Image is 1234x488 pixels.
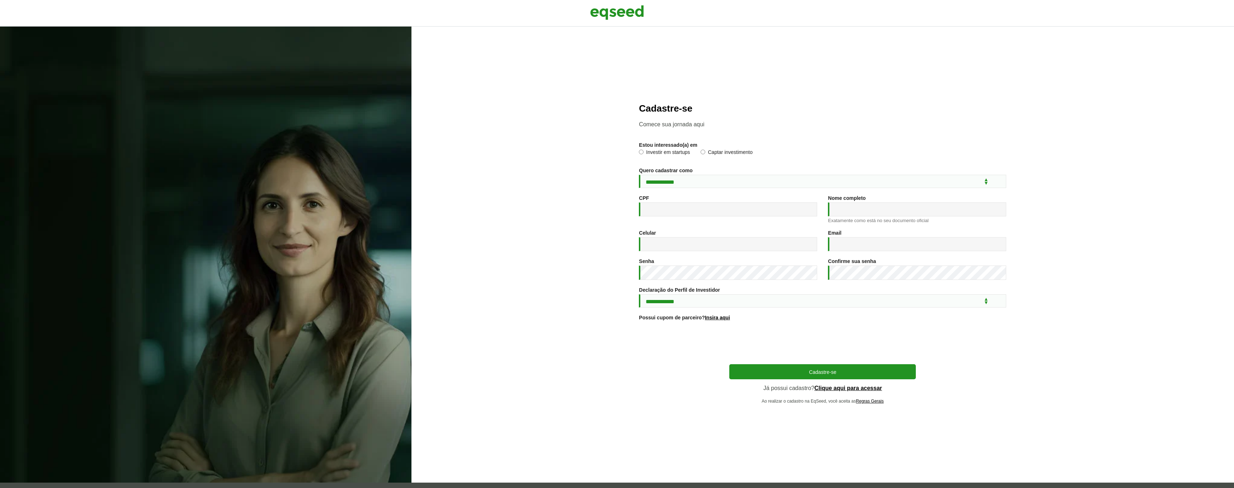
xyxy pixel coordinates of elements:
p: Ao realizar o cadastro na EqSeed, você aceita as [729,399,916,404]
div: Exatamente como está no seu documento oficial [828,218,1006,223]
a: Regras Gerais [856,399,884,403]
label: Quero cadastrar como [639,168,692,173]
iframe: reCAPTCHA [768,329,877,357]
label: CPF [639,196,649,201]
label: Captar investimento [701,150,753,157]
input: Captar investimento [701,150,705,154]
h2: Cadastre-se [639,103,1006,114]
a: Clique aqui para acessar [814,385,882,391]
label: Confirme sua senha [828,259,876,264]
label: Email [828,230,841,235]
a: Insira aqui [705,315,730,320]
label: Investir em startups [639,150,690,157]
label: Senha [639,259,654,264]
img: EqSeed Logo [590,4,644,22]
label: Estou interessado(a) em [639,142,697,147]
p: Comece sua jornada aqui [639,121,1006,128]
label: Declaração do Perfil de Investidor [639,287,720,292]
input: Investir em startups [639,150,644,154]
label: Possui cupom de parceiro? [639,315,730,320]
p: Já possui cadastro? [729,385,916,391]
button: Cadastre-se [729,364,916,379]
label: Nome completo [828,196,866,201]
label: Celular [639,230,656,235]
